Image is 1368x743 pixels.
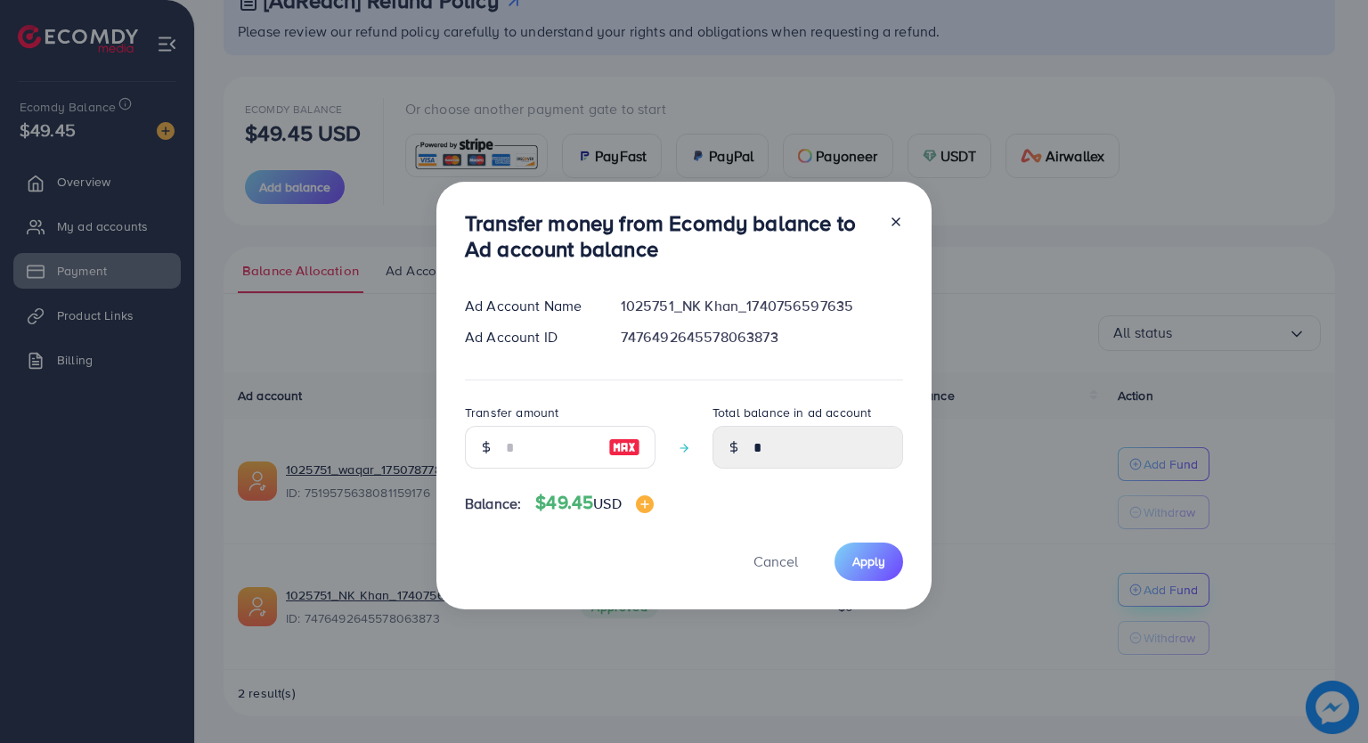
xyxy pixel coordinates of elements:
button: Cancel [731,543,820,581]
span: Apply [852,552,885,570]
div: 1025751_NK Khan_1740756597635 [607,296,917,316]
h3: Transfer money from Ecomdy balance to Ad account balance [465,210,875,262]
span: Cancel [753,551,798,571]
div: Ad Account Name [451,296,607,316]
label: Transfer amount [465,404,558,421]
img: image [608,437,640,458]
h4: $49.45 [535,492,653,514]
div: 7476492645578063873 [607,327,917,347]
span: USD [593,494,621,513]
div: Ad Account ID [451,327,607,347]
button: Apply [835,543,903,581]
label: Total balance in ad account [712,404,871,421]
img: image [636,495,654,513]
span: Balance: [465,494,521,514]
